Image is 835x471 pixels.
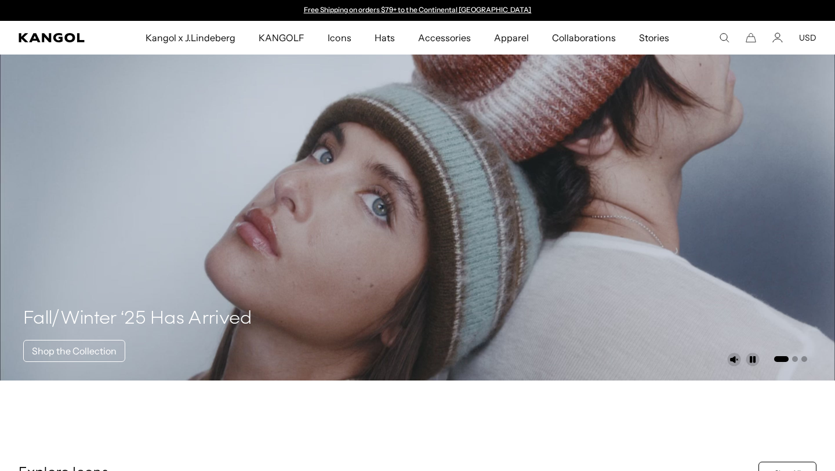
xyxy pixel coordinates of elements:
ul: Select a slide to show [773,354,807,363]
h4: Fall/Winter ‘25 Has Arrived [23,307,252,331]
button: Unmute [727,353,741,367]
a: Shop the Collection [23,340,125,362]
a: Hats [363,21,406,55]
a: Free Shipping on orders $79+ to the Continental [GEOGRAPHIC_DATA] [304,5,532,14]
a: Accessories [406,21,482,55]
span: Hats [375,21,395,55]
button: Go to slide 2 [792,356,798,362]
button: Pause [746,353,760,367]
a: Stories [627,21,681,55]
button: Cart [746,32,756,43]
a: Kangol x J.Lindeberg [134,21,248,55]
span: Kangol x J.Lindeberg [146,21,236,55]
a: Apparel [482,21,540,55]
slideshow-component: Announcement bar [298,6,537,15]
div: Announcement [298,6,537,15]
span: Collaborations [552,21,615,55]
span: Icons [328,21,351,55]
span: Accessories [418,21,471,55]
button: Go to slide 1 [774,356,789,362]
a: KANGOLF [247,21,316,55]
summary: Search here [719,32,729,43]
span: Apparel [494,21,529,55]
span: KANGOLF [259,21,304,55]
a: Kangol [19,33,95,42]
a: Icons [316,21,362,55]
button: USD [799,32,816,43]
a: Collaborations [540,21,627,55]
span: Stories [639,21,669,55]
div: 1 of 2 [298,6,537,15]
a: Account [772,32,783,43]
button: Go to slide 3 [801,356,807,362]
